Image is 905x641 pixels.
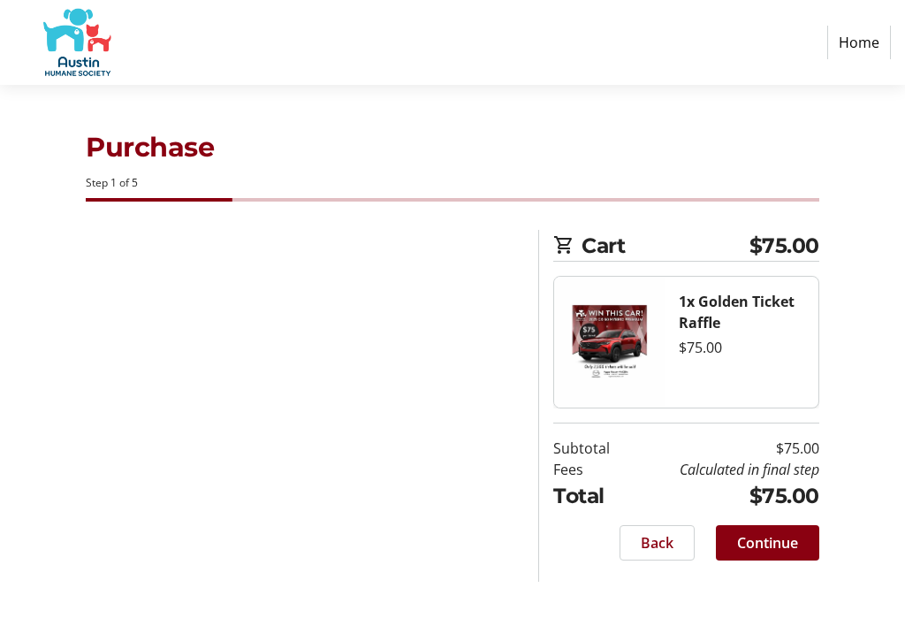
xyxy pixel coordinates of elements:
[630,480,819,511] td: $75.00
[86,127,818,168] h1: Purchase
[630,459,819,480] td: Calculated in final step
[553,459,630,480] td: Fees
[827,26,891,59] a: Home
[749,230,819,261] span: $75.00
[630,438,819,459] td: $75.00
[86,175,818,191] div: Step 1 of 5
[553,438,630,459] td: Subtotal
[679,292,795,332] strong: 1x Golden Ticket Raffle
[14,7,140,78] img: Austin Humane Society's Logo
[582,230,749,261] span: Cart
[554,277,665,408] img: Golden Ticket Raffle
[553,480,630,511] td: Total
[641,532,673,553] span: Back
[716,525,819,561] button: Continue
[679,337,803,358] div: $75.00
[737,532,798,553] span: Continue
[620,525,695,561] button: Back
